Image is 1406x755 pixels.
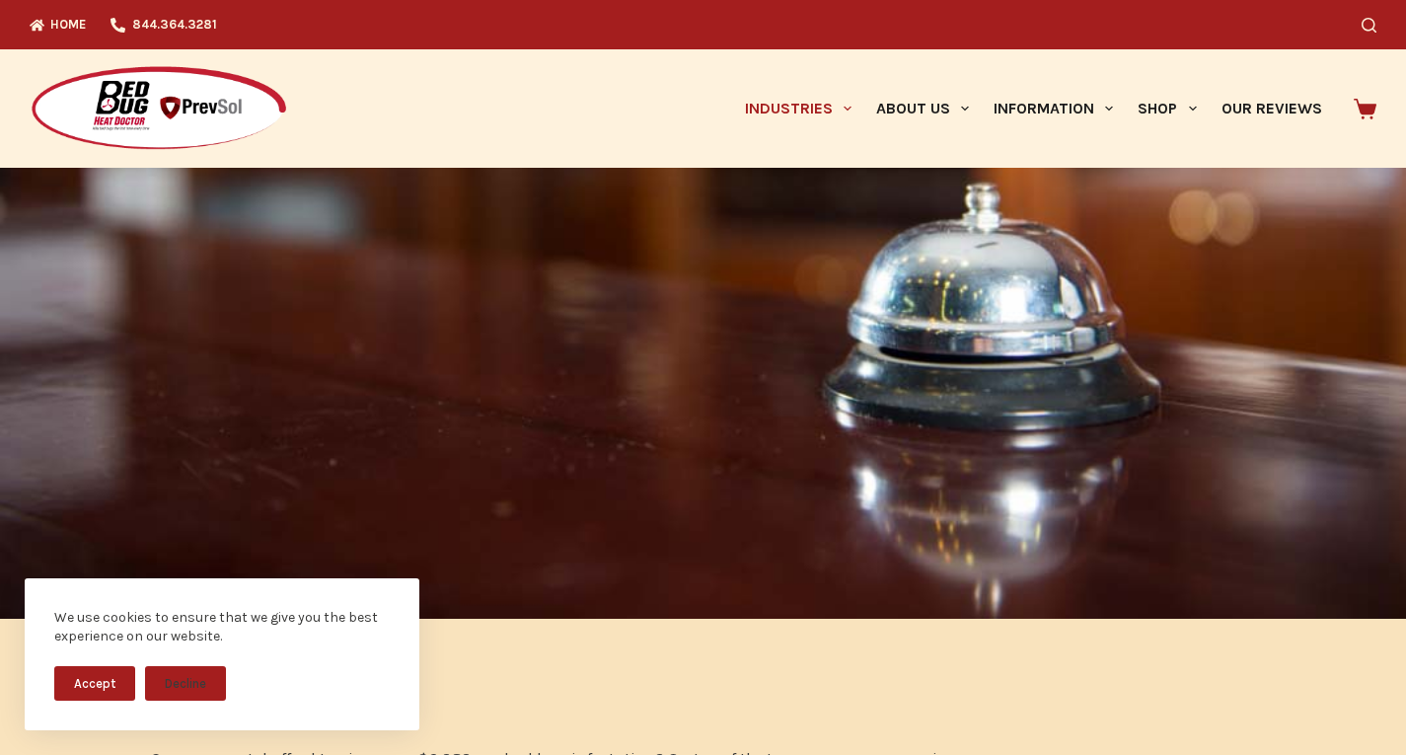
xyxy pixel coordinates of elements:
a: Our Reviews [1209,49,1334,168]
a: Shop [1126,49,1209,168]
a: Industries [732,49,863,168]
button: Search [1362,18,1376,33]
div: We use cookies to ensure that we give you the best experience on our website. [54,608,390,646]
button: Accept [54,666,135,701]
nav: Primary [732,49,1334,168]
a: About Us [863,49,981,168]
img: Prevsol/Bed Bug Heat Doctor [30,65,288,153]
button: Decline [145,666,226,701]
a: Information [982,49,1126,168]
h1: Motels [151,685,953,724]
